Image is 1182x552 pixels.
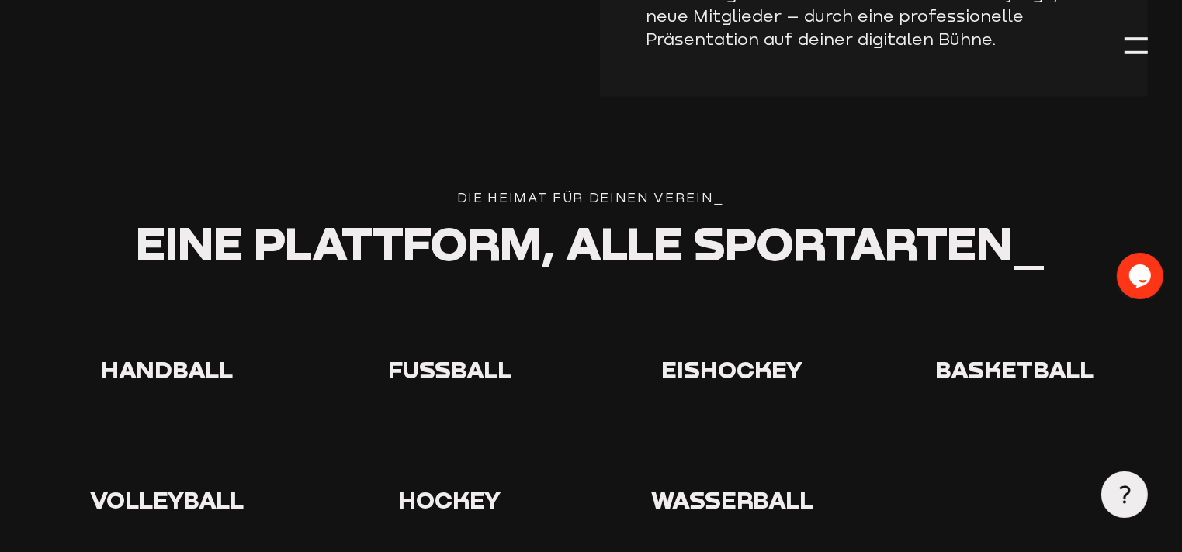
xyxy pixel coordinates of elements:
span: alle Sportarten_ [566,215,1046,271]
span: Eine Plattform, [136,215,555,271]
iframe: chat widget [1117,253,1166,299]
div: Die Heimat für deinen verein_ [34,188,1147,209]
span: Eishockey [662,356,803,385]
span: Basketball [936,356,1094,385]
span: Fußball [388,356,511,385]
span: Handball [101,356,233,385]
span: Hockey [398,486,501,515]
span: Wasserball [651,486,813,515]
span: Volleyball [90,486,244,515]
